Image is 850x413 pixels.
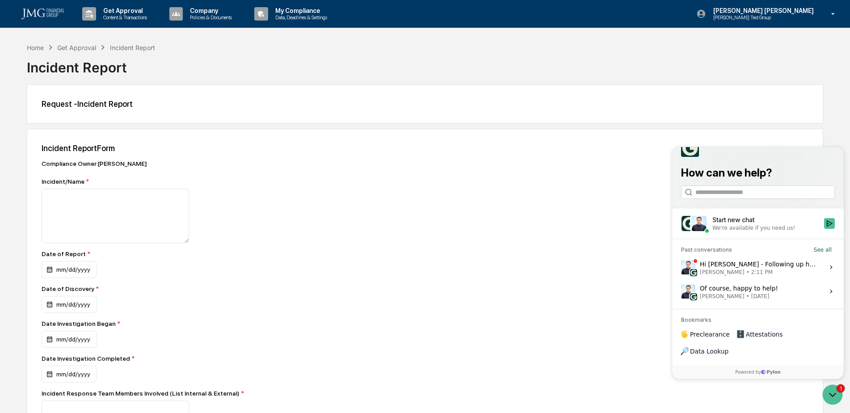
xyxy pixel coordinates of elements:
[9,201,16,208] div: 🔎
[5,179,61,195] a: 🖐️Preclearance
[268,14,332,21] p: Data, Deadlines & Settings
[74,122,77,129] span: •
[183,7,236,14] p: Company
[28,146,72,153] span: [PERSON_NAME]
[110,44,155,51] div: Incident Report
[61,179,114,195] a: 🗄️Attestations
[18,122,25,129] img: 1746055101610-c473b297-6a78-478c-a979-82029cc54cd1
[28,122,72,129] span: [PERSON_NAME]
[821,383,846,408] iframe: Open customer support
[706,14,794,21] p: [PERSON_NAME] Test Group
[57,44,96,51] div: Get Approval
[74,146,77,153] span: •
[9,99,60,106] div: Past conversations
[9,68,25,84] img: 1746055101610-c473b297-6a78-478c-a979-82029cc54cd1
[42,331,97,348] div: mm/dd/yyyy
[42,143,808,153] div: Incident Report Form
[96,7,151,14] p: Get Approval
[65,184,72,191] div: 🗄️
[27,44,44,51] div: Home
[268,7,332,14] p: My Compliance
[706,7,818,14] p: [PERSON_NAME] [PERSON_NAME]
[42,296,97,313] div: mm/dd/yyyy
[18,183,58,192] span: Preclearance
[9,137,23,152] img: Jack Rasmussen
[42,99,808,109] div: Request - Incident Report
[42,160,354,167] div: Compliance Owner : [PERSON_NAME]
[42,178,354,185] div: Incident/Name
[672,147,844,379] iframe: Customer support window
[89,222,108,228] span: Pylon
[42,250,176,257] div: Date of Report
[40,68,147,77] div: Start new chat
[183,14,236,21] p: Policies & Documents
[21,8,64,19] img: logo
[42,390,354,397] div: Incident Response Team Members Involved (List Internal & External)
[40,77,123,84] div: We're available if you need us!
[139,97,163,108] button: See all
[63,221,108,228] a: Powered byPylon
[42,261,97,278] div: mm/dd/yyyy
[9,184,16,191] div: 🖐️
[27,52,823,76] div: Incident Report
[42,366,97,383] div: mm/dd/yyyy
[96,14,151,21] p: Content & Transactions
[42,285,176,292] div: Date of Discovery
[23,41,147,50] input: Clear
[79,146,97,153] span: [DATE]
[9,113,23,127] img: Jack Rasmussen
[79,122,101,129] span: 2:11 PM
[5,196,60,212] a: 🔎Data Lookup
[42,320,176,327] div: Date Investigation Began
[19,68,35,84] img: 8933085812038_c878075ebb4cc5468115_72.jpg
[152,71,163,82] button: Start new chat
[9,19,163,33] p: How can we help?
[18,146,25,153] img: 1746055101610-c473b297-6a78-478c-a979-82029cc54cd1
[42,355,176,362] div: Date Investigation Completed
[74,183,111,192] span: Attestations
[18,200,56,209] span: Data Lookup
